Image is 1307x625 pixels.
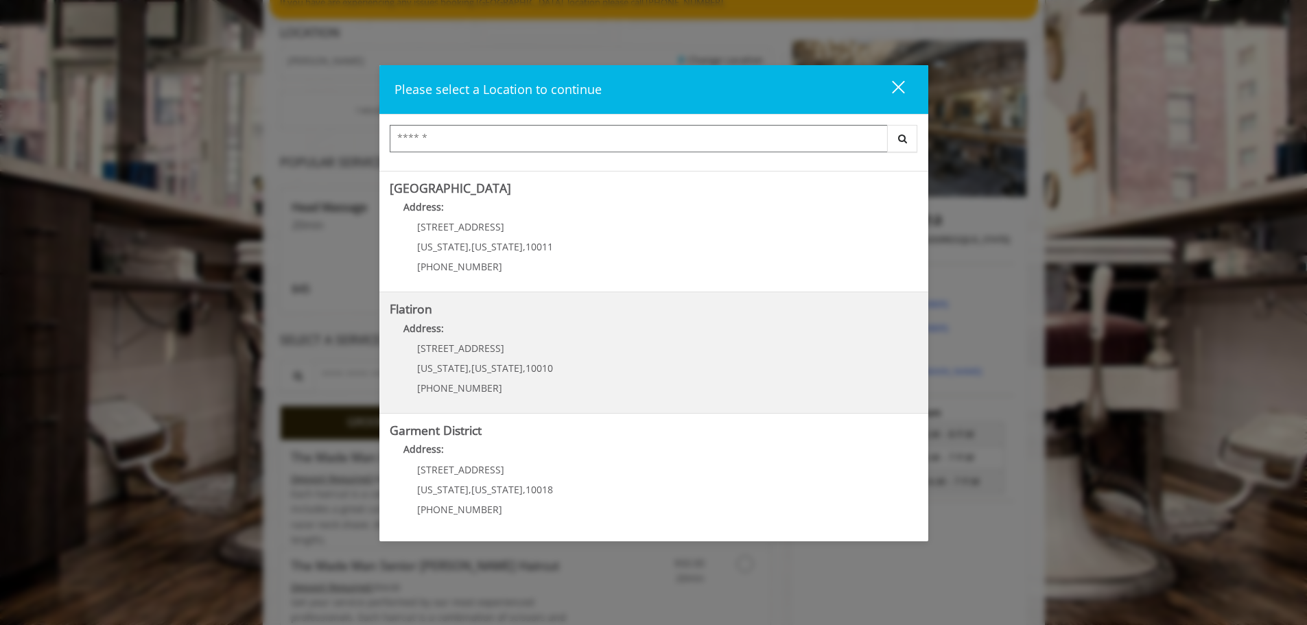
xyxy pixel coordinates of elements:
[523,362,526,375] span: ,
[417,260,502,273] span: [PHONE_NUMBER]
[526,483,553,496] span: 10018
[895,134,910,143] i: Search button
[523,240,526,253] span: ,
[526,240,553,253] span: 10011
[417,362,469,375] span: [US_STATE]
[523,483,526,496] span: ,
[417,240,469,253] span: [US_STATE]
[390,422,482,438] b: Garment District
[403,200,444,213] b: Address:
[390,125,888,152] input: Search Center
[390,300,432,317] b: Flatiron
[876,80,904,100] div: close dialog
[417,463,504,476] span: [STREET_ADDRESS]
[526,362,553,375] span: 10010
[390,180,511,196] b: [GEOGRAPHIC_DATA]
[471,483,523,496] span: [US_STATE]
[471,240,523,253] span: [US_STATE]
[403,322,444,335] b: Address:
[469,240,471,253] span: ,
[867,75,913,104] button: close dialog
[469,483,471,496] span: ,
[417,381,502,394] span: [PHONE_NUMBER]
[417,342,504,355] span: [STREET_ADDRESS]
[417,220,504,233] span: [STREET_ADDRESS]
[395,81,602,97] span: Please select a Location to continue
[469,362,471,375] span: ,
[390,125,918,159] div: Center Select
[417,483,469,496] span: [US_STATE]
[417,503,502,516] span: [PHONE_NUMBER]
[403,443,444,456] b: Address:
[471,362,523,375] span: [US_STATE]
